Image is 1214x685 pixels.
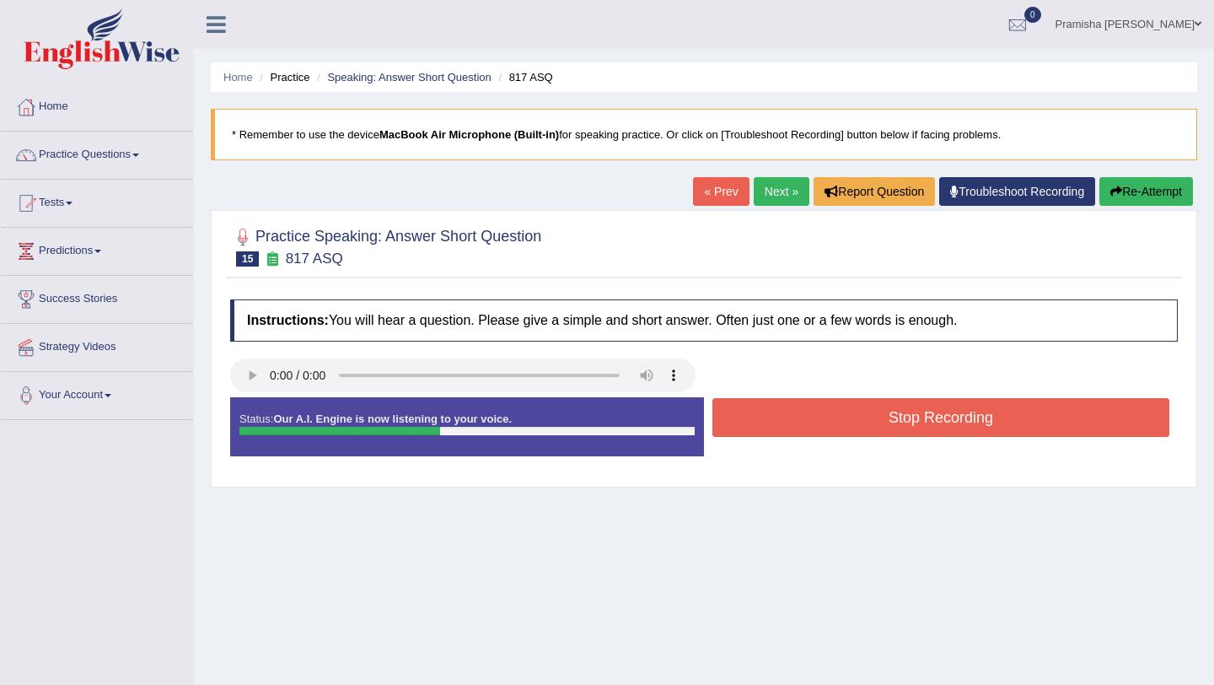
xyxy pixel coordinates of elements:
h2: Practice Speaking: Answer Short Question [230,224,541,267]
button: Re-Attempt [1099,177,1193,206]
a: « Prev [693,177,749,206]
blockquote: * Remember to use the device for speaking practice. Or click on [Troubleshoot Recording] button b... [211,109,1197,160]
li: Practice [255,69,309,85]
a: Predictions [1,228,193,270]
a: Tests [1,180,193,222]
a: Troubleshoot Recording [939,177,1095,206]
small: Exam occurring question [263,251,281,267]
a: Home [223,71,253,84]
a: Speaking: Answer Short Question [327,71,491,84]
div: Status: [230,397,704,456]
a: Strategy Videos [1,324,193,366]
button: Report Question [814,177,935,206]
a: Your Account [1,372,193,414]
b: MacBook Air Microphone (Built-in) [379,128,559,141]
h4: You will hear a question. Please give a simple and short answer. Often just one or a few words is... [230,299,1178,342]
a: Home [1,84,193,126]
a: Success Stories [1,276,193,318]
strong: Our A.I. Engine is now listening to your voice. [273,413,512,425]
a: Next » [754,177,809,206]
button: Stop Recording [712,398,1169,437]
li: 817 ASQ [494,69,552,85]
span: 15 [236,251,259,267]
b: Instructions: [247,313,329,327]
a: Practice Questions [1,132,193,174]
span: 0 [1024,7,1041,23]
small: 817 ASQ [286,251,343,267]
